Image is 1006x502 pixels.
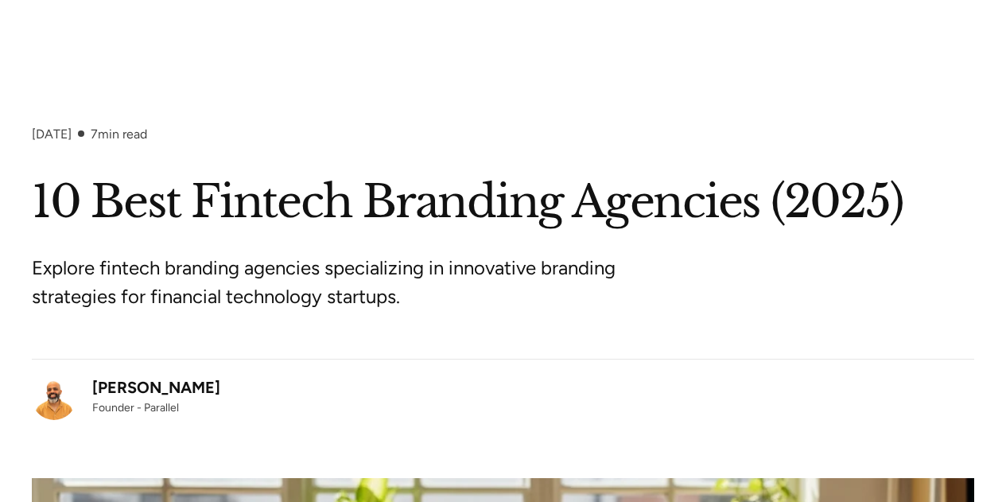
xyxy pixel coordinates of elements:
[32,173,974,232] h1: 10 Best Fintech Branding Agencies (2025)
[32,126,72,142] div: [DATE]
[91,126,98,142] span: 7
[91,126,147,142] div: min read
[92,376,220,399] div: [PERSON_NAME]
[32,254,628,311] p: Explore fintech branding agencies specializing in innovative branding strategies for financial te...
[92,399,220,416] div: Founder - Parallel
[32,376,220,420] a: [PERSON_NAME]Founder - Parallel
[32,376,76,420] img: Robin Dhanwani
